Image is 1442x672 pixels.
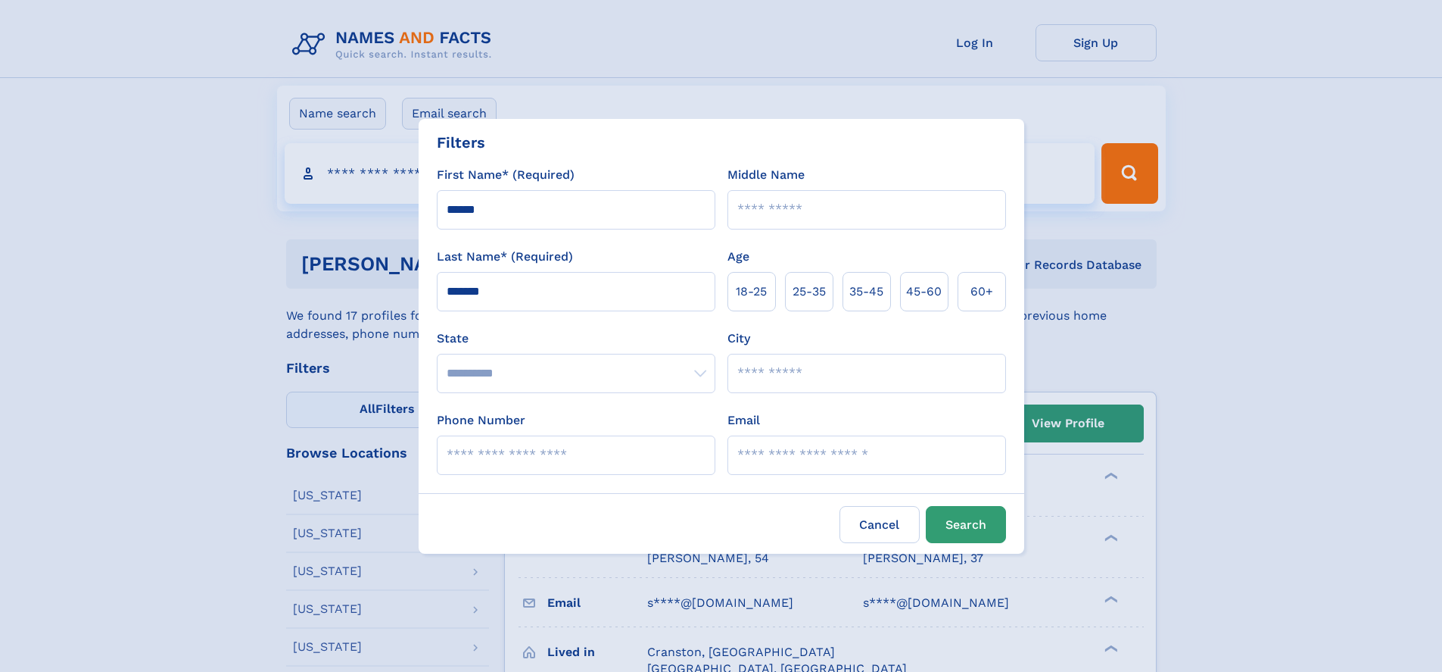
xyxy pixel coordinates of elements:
[437,166,575,184] label: First Name* (Required)
[437,330,715,348] label: State
[437,131,485,154] div: Filters
[793,283,826,301] span: 25‑35
[926,506,1006,543] button: Search
[839,506,920,543] label: Cancel
[849,283,883,301] span: 35‑45
[906,283,942,301] span: 45‑60
[727,248,749,266] label: Age
[437,248,573,266] label: Last Name* (Required)
[727,411,760,430] label: Email
[437,411,525,430] label: Phone Number
[970,283,993,301] span: 60+
[727,330,750,348] label: City
[727,166,805,184] label: Middle Name
[736,283,767,301] span: 18‑25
